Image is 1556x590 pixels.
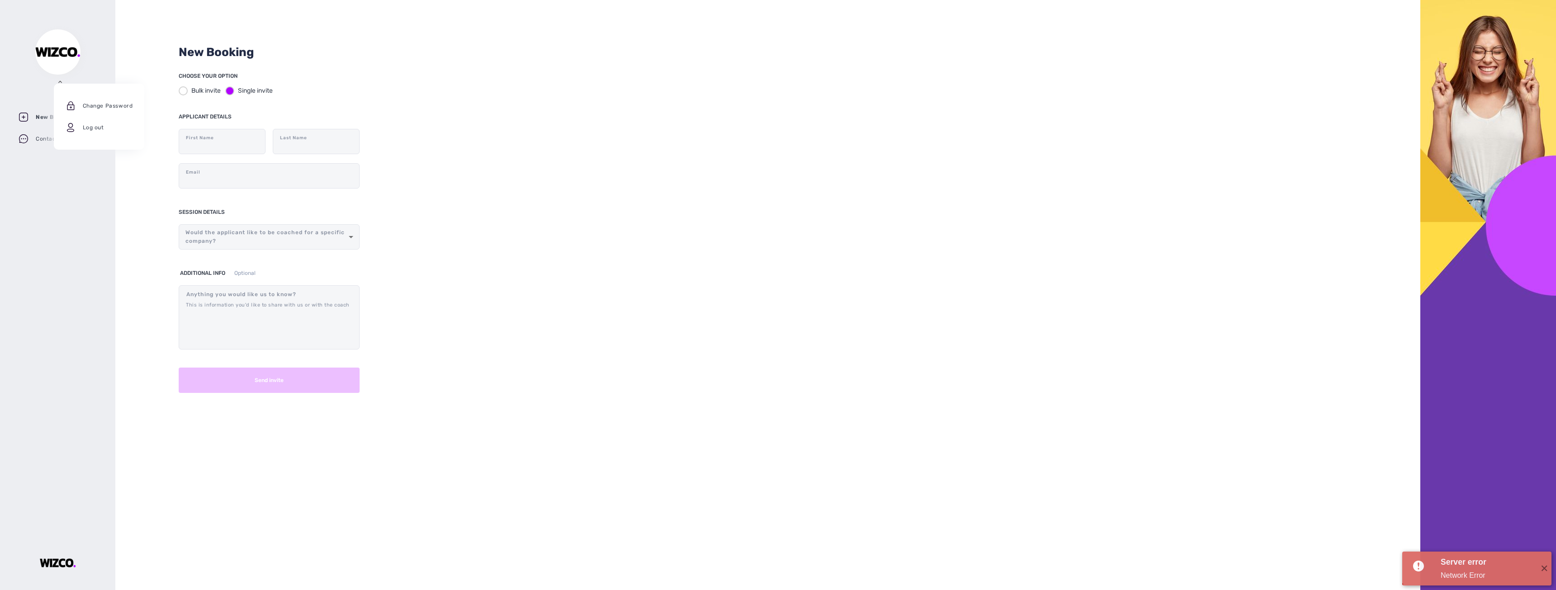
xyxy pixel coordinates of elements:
img: chevron.5429b6f7.svg [58,80,62,84]
img: IauMAAAAASUVORK5CYII= [40,558,76,567]
img: booking-menu.9b7fd395.svg [18,112,29,123]
img: IauMAAAAASUVORK5CYII= [35,47,81,57]
div: Single invite [238,86,273,95]
img: locked.08469991.svg [65,100,76,111]
p: APPLICANT DETAILS [179,111,360,122]
p: CHOOSE YOUR OPTION [179,71,360,81]
div: Network Error [1441,570,1533,581]
div: ​ [182,227,356,247]
img: profile.41858120.svg [65,122,76,133]
a: Change Password [65,95,160,117]
div: Server error [1441,556,1533,568]
div: Bulk invite [191,86,221,95]
button: Send invite [179,368,360,393]
h2: New Booking [179,45,1357,60]
img: contact-us-menu.69139232.svg [18,133,29,144]
p: Log out [65,117,160,138]
p: ADDITIONAL INFO [180,268,225,278]
p: Optional [234,268,256,278]
p: SESSION DETAILS [179,207,225,217]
